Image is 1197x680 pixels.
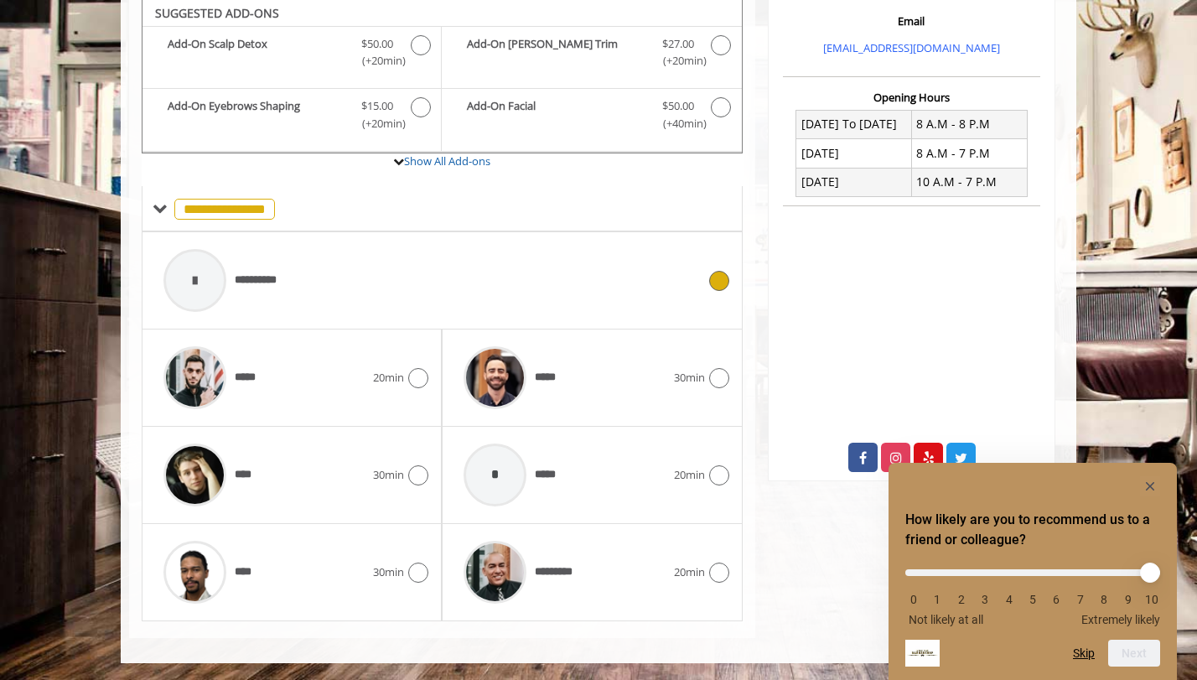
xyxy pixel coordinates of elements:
[373,369,404,387] span: 20min
[1024,593,1041,606] li: 5
[1073,646,1095,660] button: Skip
[168,35,345,70] b: Add-On Scalp Detox
[929,593,946,606] li: 1
[353,52,402,70] span: (+20min )
[361,35,393,53] span: $50.00
[1081,613,1160,626] span: Extremely likely
[977,593,993,606] li: 3
[404,153,490,169] a: Show All Add-ons
[911,139,1027,168] td: 8 A.M - 7 P.M
[905,476,1160,667] div: How likely are you to recommend us to a friend or colleague? Select an option from 0 to 10, with ...
[155,5,279,21] b: SUGGESTED ADD-ONS
[783,91,1040,103] h3: Opening Hours
[662,35,694,53] span: $27.00
[823,40,1000,55] a: [EMAIL_ADDRESS][DOMAIN_NAME]
[373,563,404,581] span: 30min
[1120,593,1137,606] li: 9
[467,97,645,132] b: Add-On Facial
[953,593,970,606] li: 2
[1143,593,1160,606] li: 10
[911,168,1027,196] td: 10 A.M - 7 P.M
[353,115,402,132] span: (+20min )
[467,35,645,70] b: Add-On [PERSON_NAME] Trim
[909,613,983,626] span: Not likely at all
[911,110,1027,138] td: 8 A.M - 8 P.M
[168,97,345,132] b: Add-On Eyebrows Shaping
[796,168,912,196] td: [DATE]
[653,115,702,132] span: (+40min )
[787,15,1036,27] h3: Email
[905,557,1160,626] div: How likely are you to recommend us to a friend or colleague? Select an option from 0 to 10, with ...
[674,369,705,387] span: 30min
[1048,593,1065,606] li: 6
[674,563,705,581] span: 20min
[905,510,1160,550] h2: How likely are you to recommend us to a friend or colleague? Select an option from 0 to 10, with ...
[796,139,912,168] td: [DATE]
[373,466,404,484] span: 30min
[1001,593,1018,606] li: 4
[905,593,922,606] li: 0
[653,52,702,70] span: (+20min )
[450,97,733,137] label: Add-On Facial
[1096,593,1112,606] li: 8
[450,35,733,75] label: Add-On Beard Trim
[796,110,912,138] td: [DATE] To [DATE]
[1108,640,1160,667] button: Next question
[1140,476,1160,496] button: Hide survey
[662,97,694,115] span: $50.00
[151,97,433,137] label: Add-On Eyebrows Shaping
[1072,593,1089,606] li: 7
[361,97,393,115] span: $15.00
[674,466,705,484] span: 20min
[151,35,433,75] label: Add-On Scalp Detox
